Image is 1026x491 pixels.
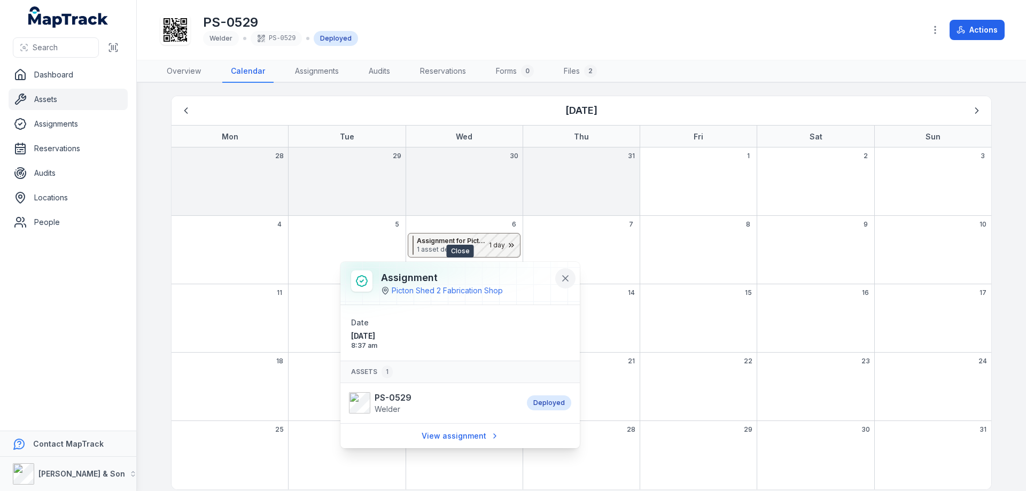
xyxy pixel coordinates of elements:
strong: Contact MapTrack [33,439,104,448]
span: 9 [864,220,868,229]
a: Assignments [286,60,347,83]
a: Reservations [9,138,128,159]
span: 31 [980,425,986,434]
a: Calendar [222,60,274,83]
span: Close [447,245,474,258]
a: Overview [158,60,209,83]
strong: Mon [222,132,238,141]
span: 2 [864,152,868,160]
h3: Assignment [381,270,503,285]
span: 8:37 am [351,341,456,350]
span: [DATE] [351,331,456,341]
span: 7 [629,220,633,229]
strong: Thu [574,132,589,141]
h3: [DATE] [565,103,597,118]
div: 2 [584,65,597,77]
span: 31 [628,152,635,160]
a: Assignments [9,113,128,135]
span: 29 [393,152,401,160]
strong: Sat [810,132,822,141]
div: Deployed [314,31,358,46]
span: 29 [744,425,752,434]
span: 5 [395,220,399,229]
span: 28 [275,152,284,160]
h1: PS-0529 [203,14,358,31]
span: 4 [277,220,282,229]
span: 21 [628,357,635,365]
strong: Wed [456,132,472,141]
span: 1 asset deployed [417,245,488,254]
button: Next [967,100,987,121]
span: 3 [981,152,985,160]
button: Assignment for Picton Shed 2 Fabrication Shop1 asset deployed1 day [408,233,520,258]
a: MapTrack [28,6,108,28]
span: 30 [510,152,518,160]
a: Audits [9,162,128,184]
div: 1 [382,365,393,378]
time: 8/6/2025, 8:37:26 AM [351,331,456,350]
span: Search [33,42,58,53]
strong: PS-0529 [375,391,411,404]
span: 22 [744,357,752,365]
span: 15 [745,289,752,297]
span: 11 [277,289,282,297]
span: 23 [861,357,870,365]
span: 25 [275,425,284,434]
div: August 2025 [172,96,991,489]
a: Dashboard [9,64,128,85]
strong: Fri [694,132,703,141]
span: 14 [628,289,635,297]
span: 24 [978,357,987,365]
span: 8 [746,220,750,229]
strong: [PERSON_NAME] & Son [38,469,125,478]
a: PS-0529Welder [349,391,516,415]
span: Welder [375,404,400,414]
a: People [9,212,128,233]
span: 28 [627,425,635,434]
button: Search [13,37,99,58]
strong: Assignment for Picton Shed 2 Fabrication Shop [417,237,488,245]
a: Audits [360,60,399,83]
span: 30 [861,425,870,434]
strong: Sun [926,132,941,141]
a: Assets [9,89,128,110]
div: PS-0529 [251,31,302,46]
span: 16 [862,289,869,297]
span: 6 [512,220,516,229]
span: Assets [351,365,393,378]
button: Actions [950,20,1005,40]
div: 0 [521,65,534,77]
a: Forms0 [487,60,542,83]
span: 1 [747,152,750,160]
a: Reservations [411,60,475,83]
a: Picton Shed 2 Fabrication Shop [392,285,503,296]
span: 10 [980,220,986,229]
strong: Tue [340,132,354,141]
a: Locations [9,187,128,208]
span: 18 [276,357,283,365]
div: Deployed [527,395,571,410]
span: 17 [980,289,986,297]
span: Date [351,318,369,327]
a: Files2 [555,60,605,83]
a: View assignment [415,426,506,446]
button: Previous [176,100,196,121]
span: Welder [209,34,232,42]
